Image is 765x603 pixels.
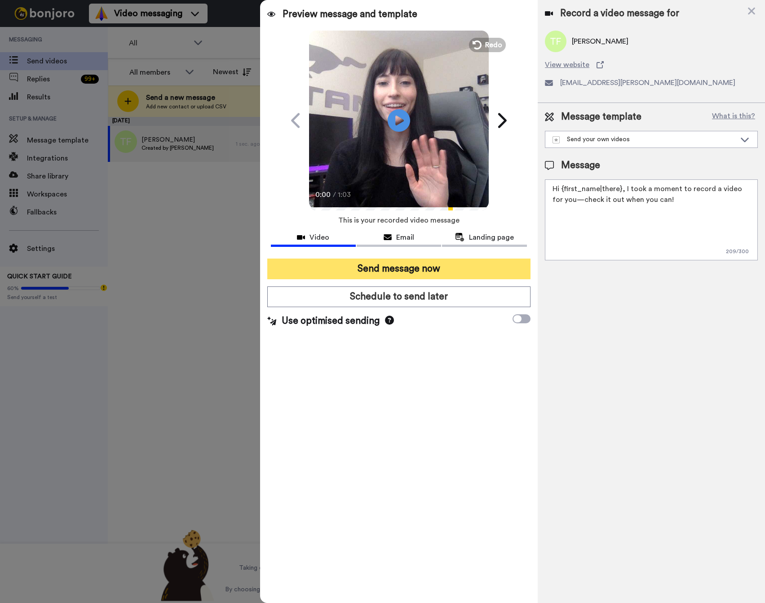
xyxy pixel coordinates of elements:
[469,232,514,243] span: Landing page
[310,232,329,243] span: Video
[553,136,560,143] img: demo-template.svg
[709,110,758,124] button: What is this?
[545,59,589,70] span: View website
[553,135,736,144] div: Send your own videos
[561,159,600,172] span: Message
[545,179,758,260] textarea: Hi {first_name|there}, I took a moment to record a video for you—check it out when you can!
[315,189,331,200] span: 0:00
[282,314,380,328] span: Use optimised sending
[267,286,531,307] button: Schedule to send later
[338,210,460,230] span: This is your recorded video message
[560,77,735,88] span: [EMAIL_ADDRESS][PERSON_NAME][DOMAIN_NAME]
[561,110,641,124] span: Message template
[396,232,414,243] span: Email
[333,189,336,200] span: /
[267,259,531,279] button: Send message now
[338,189,354,200] span: 1:03
[545,59,758,70] a: View website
